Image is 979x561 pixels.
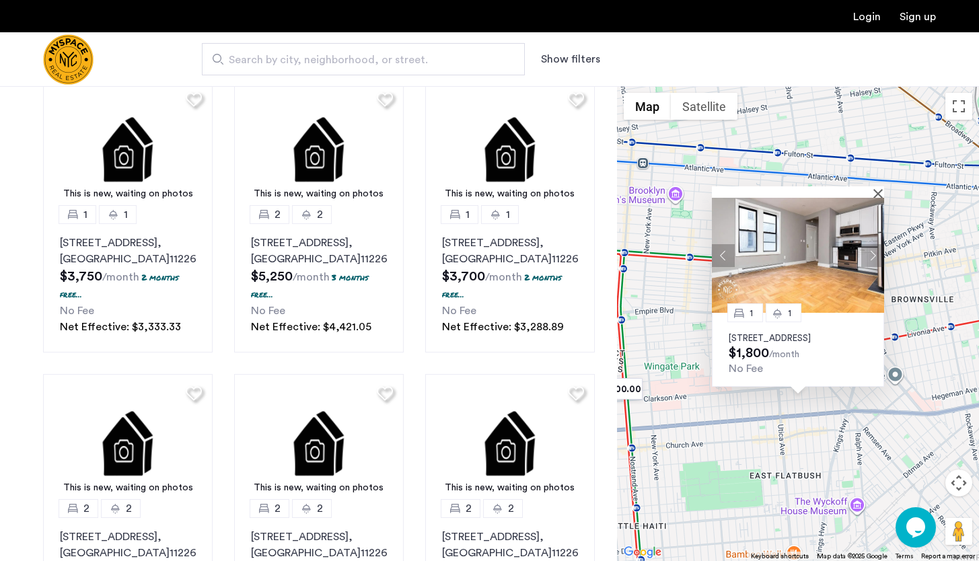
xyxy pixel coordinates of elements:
[43,374,213,509] img: 2.gif
[293,272,330,283] sub: /month
[251,322,371,332] span: Net Effective: $4,421.05
[896,552,913,561] a: Terms (opens in new tab)
[251,272,369,300] p: 3 months free...
[251,305,285,316] span: No Fee
[442,305,476,316] span: No Fee
[900,11,936,22] a: Registration
[234,374,404,509] a: This is new, waiting on photos
[442,529,578,561] p: [STREET_ADDRESS] 11226
[425,80,595,215] img: 2.gif
[234,374,404,509] img: 2.gif
[60,322,181,332] span: Net Effective: $3,333.33
[485,272,522,283] sub: /month
[541,51,600,67] button: Show or hide filters
[712,198,884,313] img: Apartment photo
[425,374,595,509] a: This is new, waiting on photos
[234,215,404,352] a: 22[STREET_ADDRESS], [GEOGRAPHIC_DATA]112263 months free...No FeeNet Effective: $4,421.05
[425,215,595,352] a: 11[STREET_ADDRESS], [GEOGRAPHIC_DATA]112262 months free...No FeeNet Effective: $3,288.89
[241,187,397,201] div: This is new, waiting on photos
[876,188,885,198] button: Close
[60,235,196,267] p: [STREET_ADDRESS] 11226
[432,187,588,201] div: This is new, waiting on photos
[126,500,132,517] span: 2
[729,363,763,374] span: No Fee
[83,207,87,223] span: 1
[466,500,472,517] span: 2
[43,34,94,85] img: logo
[671,93,737,120] button: Show satellite imagery
[251,270,293,283] span: $5,250
[234,80,404,215] a: This is new, waiting on photos
[712,244,735,267] button: Previous apartment
[565,374,648,404] div: from $3,200.00
[853,11,881,22] a: Login
[202,43,525,75] input: Apartment Search
[275,207,281,223] span: 2
[751,552,809,561] button: Keyboard shortcuts
[60,529,196,561] p: [STREET_ADDRESS] 11226
[317,500,323,517] span: 2
[508,500,514,517] span: 2
[945,470,972,496] button: Map camera controls
[317,207,323,223] span: 2
[506,207,510,223] span: 1
[43,80,213,215] img: 2.gif
[229,52,487,68] span: Search by city, neighborhood, or street.
[442,235,578,267] p: [STREET_ADDRESS] 11226
[83,500,89,517] span: 2
[729,333,867,344] p: [STREET_ADDRESS]
[442,322,564,332] span: Net Effective: $3,288.89
[896,507,939,548] iframe: chat widget
[102,272,139,283] sub: /month
[124,207,128,223] span: 1
[234,80,404,215] img: 2.gif
[43,215,213,352] a: 11[STREET_ADDRESS], [GEOGRAPHIC_DATA]112262 months free...No FeeNet Effective: $3,333.33
[750,309,753,317] span: 1
[921,552,975,561] a: Report a map error
[817,553,887,560] span: Map data ©2025 Google
[43,80,213,215] a: This is new, waiting on photos
[241,481,397,495] div: This is new, waiting on photos
[425,80,595,215] a: This is new, waiting on photos
[945,93,972,120] button: Toggle fullscreen view
[442,272,562,300] p: 2 months free...
[275,500,281,517] span: 2
[251,529,387,561] p: [STREET_ADDRESS] 11226
[425,374,595,509] img: 2.gif
[442,270,485,283] span: $3,700
[251,235,387,267] p: [STREET_ADDRESS] 11226
[43,34,94,85] a: Cazamio Logo
[945,518,972,545] button: Drag Pegman onto the map to open Street View
[620,544,665,561] img: Google
[620,544,665,561] a: Open this area in Google Maps (opens a new window)
[50,481,206,495] div: This is new, waiting on photos
[729,346,769,360] span: $1,800
[60,305,94,316] span: No Fee
[624,93,671,120] button: Show street map
[769,350,799,359] sub: /month
[466,207,470,223] span: 1
[43,374,213,509] a: This is new, waiting on photos
[861,244,884,267] button: Next apartment
[50,187,206,201] div: This is new, waiting on photos
[432,481,588,495] div: This is new, waiting on photos
[60,270,102,283] span: $3,750
[788,309,791,317] span: 1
